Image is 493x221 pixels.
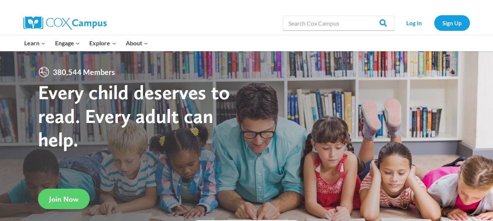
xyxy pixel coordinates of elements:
a: Log In [398,15,430,30]
strong: Every child deserves to read. Every adult can help. [38,80,230,151]
img: Cox Campus [23,16,107,30]
span: 380,544 Members [50,66,118,78]
span: Engage [55,38,80,48]
nav: Primary Navigation [20,35,153,51]
span: Join Now [49,195,79,204]
input: Search Cox Campus [283,16,394,30]
a: Join Now [38,189,90,209]
span: About [126,38,148,48]
span: Learn [24,38,45,48]
nav: Secondary Navigation [398,15,470,30]
span: Explore [89,38,116,48]
a: Sign Up [434,15,470,30]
